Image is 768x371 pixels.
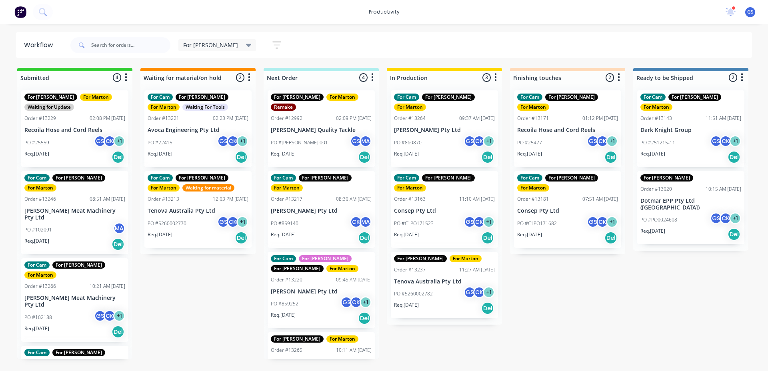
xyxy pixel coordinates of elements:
div: For CamFor [PERSON_NAME]For MartonOrder #1317101:12 PM [DATE]Recoila Hose and Cord ReelsPO #25477... [514,90,621,167]
div: 11:10 AM [DATE] [459,195,495,203]
div: For CamFor [PERSON_NAME]For MartonOrder #1318107:51 AM [DATE]Consep Pty LtdPO #C1PO171682GSCK+1Re... [514,171,621,248]
p: Req. [DATE] [271,311,296,319]
div: 10:15 AM [DATE] [706,185,741,193]
div: For [PERSON_NAME] [545,174,598,182]
div: Waiting For Tools [182,104,228,111]
p: Req. [DATE] [148,150,172,158]
div: For Marton [517,184,549,191]
div: For Marton [326,335,358,343]
div: CK [104,310,116,322]
div: Del [728,228,740,241]
div: CK [473,135,485,147]
p: [PERSON_NAME] Pty Ltd [271,288,372,295]
div: For [PERSON_NAME] [52,349,105,356]
p: Tenova Australia Pty Ltd [148,207,248,214]
p: Req. [DATE] [271,150,296,158]
div: 09:37 AM [DATE] [459,115,495,122]
div: 07:51 AM [DATE] [582,195,618,203]
div: For CamFor [PERSON_NAME]For MartonOrder #1321708:30 AM [DATE][PERSON_NAME] Pty LtdPO #859140CKMAR... [268,171,375,248]
div: CK [227,135,239,147]
p: PO #C1PO171523 [394,220,434,227]
div: For Marton [148,184,180,191]
div: Del [358,151,371,164]
p: [PERSON_NAME] Pty Ltd [394,127,495,134]
div: Order #13221 [148,115,179,122]
div: Order #13143 [640,115,672,122]
div: For Cam [148,174,173,182]
div: For [PERSON_NAME] [271,335,324,343]
div: GS [350,135,362,147]
div: For Marton [517,104,549,111]
div: For [PERSON_NAME]For MartonRemakeOrder #1299202:09 PM [DATE][PERSON_NAME] Quality TacklePO #[PERS... [268,90,375,167]
p: PO #860870 [394,139,422,146]
div: For Cam [271,255,296,262]
div: GS [217,216,229,228]
div: For Marton [148,104,180,111]
div: MA [113,222,125,234]
div: Del [358,231,371,244]
div: CK [473,216,485,228]
div: + 1 [606,216,618,228]
div: For [PERSON_NAME] [299,255,352,262]
div: CK [596,216,608,228]
div: Del [235,231,248,244]
div: For [PERSON_NAME] [545,94,598,101]
p: Consep Pty Ltd [394,207,495,214]
div: For Cam [394,94,419,101]
div: Del [235,151,248,164]
p: Req. [DATE] [24,150,49,158]
p: PO #859140 [271,220,298,227]
p: Req. [DATE] [517,150,542,158]
p: PO #22415 [148,139,172,146]
p: PO #102188 [24,314,52,321]
p: PO #5260002782 [394,290,433,297]
p: PO #[PERSON_NAME] 001 [271,139,328,146]
div: For [PERSON_NAME] [394,255,447,262]
div: GS [464,216,476,228]
input: Search for orders... [91,37,170,53]
p: PO #25559 [24,139,49,146]
div: For Cam [148,94,173,101]
div: For Marton [80,94,112,101]
div: Order #13229 [24,115,56,122]
div: MA [360,216,372,228]
p: Req. [DATE] [148,231,172,238]
div: + 1 [483,135,495,147]
div: For CamFor [PERSON_NAME]For MartonOrder #1324608:51 AM [DATE][PERSON_NAME] Meat Machinery Pty Ltd... [21,171,128,255]
div: Order #12992 [271,115,302,122]
div: For Cam [24,174,50,182]
div: For Marton [326,265,358,272]
div: Remake [271,104,296,111]
div: GS [340,296,352,308]
div: Workflow [24,40,57,50]
p: [PERSON_NAME] Pty Ltd [271,207,372,214]
div: For Cam [394,174,419,182]
div: + 1 [729,135,741,147]
p: Avoca Engineering Pty Ltd [148,127,248,134]
div: For Marton [450,255,482,262]
p: Dark Knight Group [640,127,741,134]
div: GS [710,212,722,224]
p: PO #25477 [517,139,542,146]
div: GS [710,135,722,147]
div: Order #13246 [24,195,56,203]
div: For [PERSON_NAME] [271,265,324,272]
div: Del [481,151,494,164]
div: Order #13163 [394,195,426,203]
div: For [PERSON_NAME] [299,174,352,182]
div: For Marton [394,104,426,111]
div: Waiting for Update [24,104,74,111]
span: GS [747,8,754,16]
div: For [PERSON_NAME] [422,94,475,101]
div: + 1 [729,212,741,224]
div: For CamFor [PERSON_NAME]For [PERSON_NAME]For MartonOrder #1322009:45 AM [DATE][PERSON_NAME] Pty L... [268,252,375,329]
div: Del [604,151,617,164]
p: Dotmar EPP Pty Ltd ([GEOGRAPHIC_DATA]) [640,197,741,211]
p: Req. [DATE] [24,325,49,332]
p: Consep Pty Ltd [517,207,618,214]
p: Req. [DATE] [640,227,665,235]
div: For Cam [640,94,666,101]
div: For [PERSON_NAME] [271,94,324,101]
p: PO #859252 [271,300,298,307]
p: [PERSON_NAME] Quality Tackle [271,127,372,134]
